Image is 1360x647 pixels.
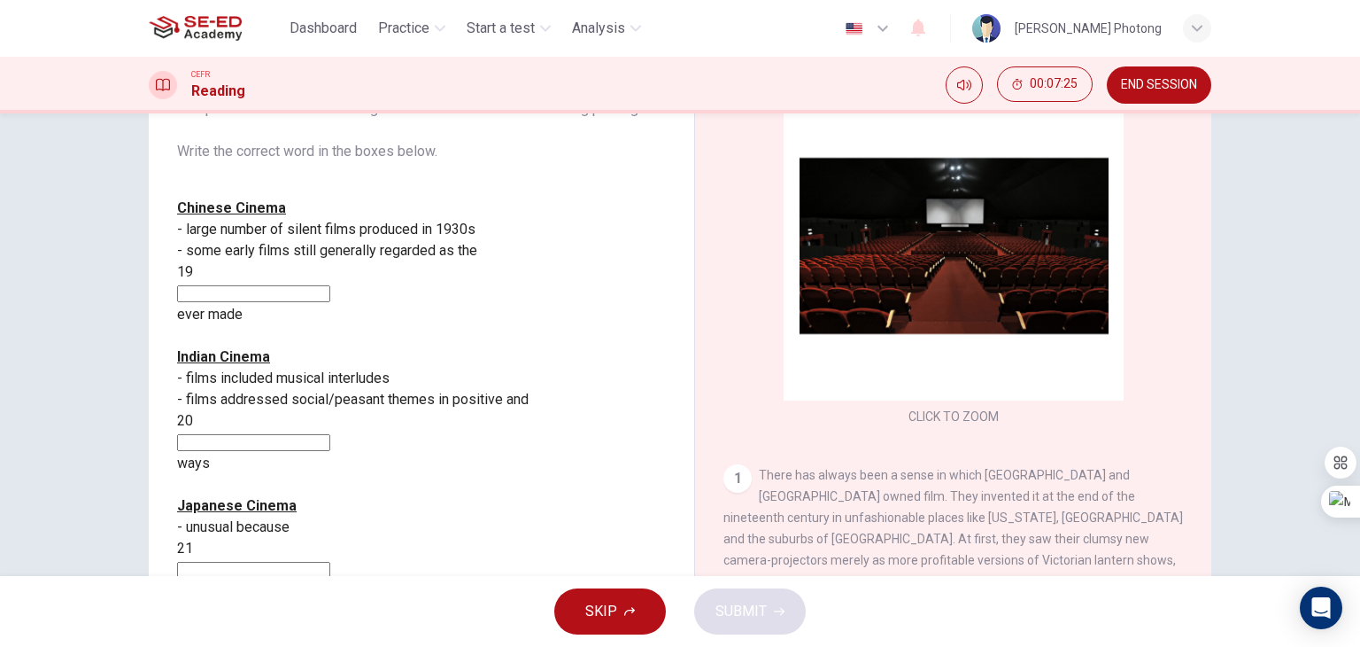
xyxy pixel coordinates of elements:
[177,263,193,280] span: 19
[191,68,210,81] span: CEFR
[1030,77,1078,91] span: 00:07:25
[177,497,297,535] span: - unusual because
[371,12,452,44] button: Practice
[460,12,558,44] button: Start a test
[1121,78,1197,92] span: END SESSION
[1015,18,1162,39] div: [PERSON_NAME] Photong
[149,11,242,46] img: SE-ED Academy logo
[723,464,752,493] div: 1
[467,18,535,39] span: Start a test
[177,497,297,514] u: Japanese Cinema
[565,12,648,44] button: Analysis
[177,306,243,323] span: ever made
[191,81,245,102] h1: Reading
[290,18,357,39] span: Dashboard
[572,18,625,39] span: Analysis
[177,348,270,365] u: Indian Cinema
[997,66,1093,102] button: 00:07:25
[1300,587,1342,629] div: Open Intercom Messenger
[585,599,617,624] span: SKIP
[378,18,429,39] span: Practice
[177,199,286,216] u: Chinese Cinema
[177,412,193,429] span: 20
[177,348,529,408] span: - films included musical interludes - films addressed social/peasant themes in positive and
[177,98,666,162] span: Complete the notes below using from the reading passage. Write the correct word in the boxes below.
[997,66,1093,104] div: Hide
[843,22,865,35] img: en
[946,66,983,104] div: Mute
[282,12,364,44] button: Dashboard
[554,589,666,635] button: SKIP
[1107,66,1211,104] button: END SESSION
[177,199,477,259] span: - large number of silent films produced in 1930s - some early films still generally regarded as the
[149,11,282,46] a: SE-ED Academy logo
[177,455,210,472] span: ways
[177,540,193,557] span: 21
[972,14,1001,43] img: Profile picture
